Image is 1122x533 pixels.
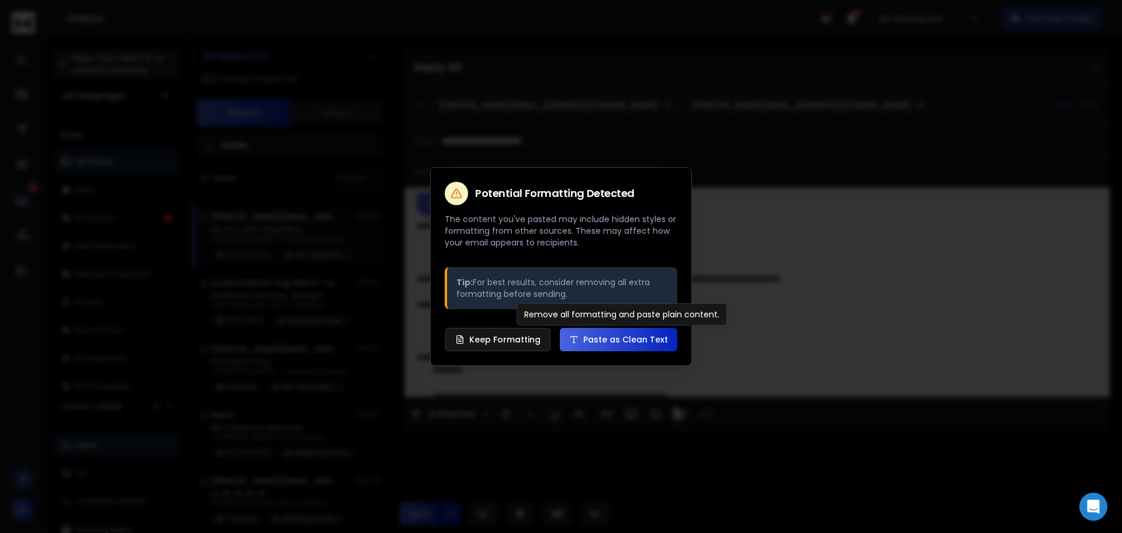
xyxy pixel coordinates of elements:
strong: Tip: [456,276,473,288]
p: The content you've pasted may include hidden styles or formatting from other sources. These may a... [445,213,677,248]
button: Paste as Clean Text [560,328,677,351]
button: Keep Formatting [445,328,550,351]
div: Open Intercom Messenger [1079,493,1107,521]
p: For best results, consider removing all extra formatting before sending. [456,276,668,300]
div: Remove all formatting and paste plain content. [517,303,727,326]
h2: Potential Formatting Detected [475,188,635,199]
